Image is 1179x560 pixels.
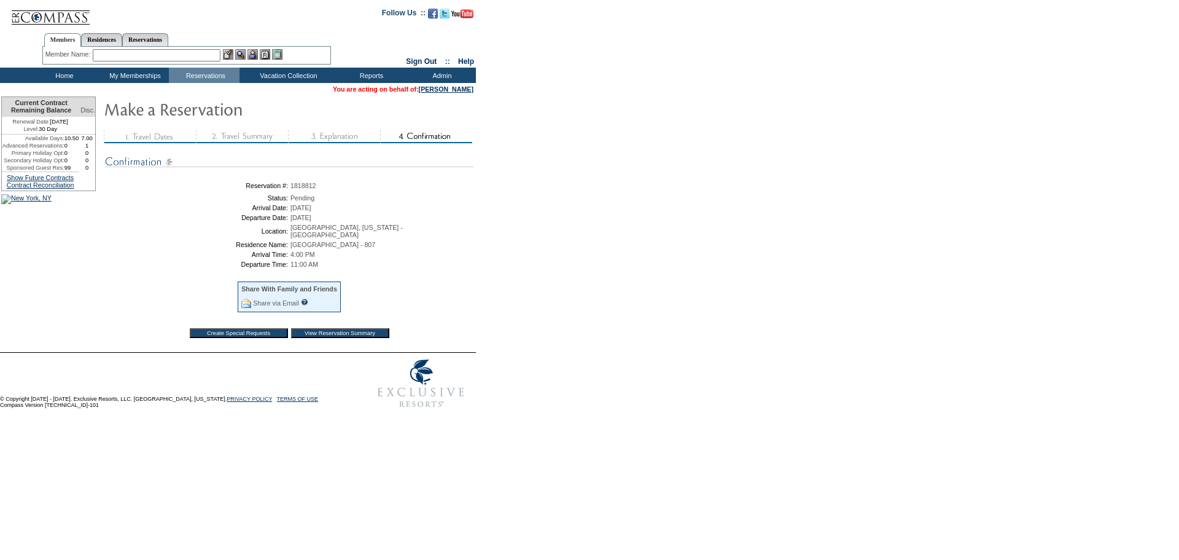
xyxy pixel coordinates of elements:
[451,12,473,20] a: Subscribe to our YouTube Channel
[196,130,288,143] img: step2_state3.gif
[7,174,74,181] a: Show Future Contracts
[419,85,473,93] a: [PERSON_NAME]
[1,194,52,204] img: New York, NY
[79,164,95,172] td: 0
[190,328,288,338] input: Create Special Requests
[2,142,64,149] td: Advanced Reservations:
[247,49,258,60] img: Impersonate
[382,7,426,22] td: Follow Us ::
[44,33,82,47] a: Members
[406,57,437,66] a: Sign Out
[445,57,450,66] span: ::
[290,251,315,258] span: 4:00 PM
[290,194,314,202] span: Pending
[451,9,473,18] img: Subscribe to our YouTube Channel
[2,149,64,157] td: Primary Holiday Opt:
[235,49,246,60] img: View
[428,9,438,18] img: Become our fan on Facebook
[107,182,288,189] td: Reservation #:
[2,164,64,172] td: Sponsored Guest Res:
[98,68,169,83] td: My Memberships
[288,130,380,143] img: step3_state3.gif
[227,396,272,402] a: PRIVACY POLICY
[122,33,168,46] a: Reservations
[253,299,299,307] a: Share via Email
[290,241,375,248] span: [GEOGRAPHIC_DATA] - 807
[28,68,98,83] td: Home
[169,68,239,83] td: Reservations
[64,149,79,157] td: 0
[64,164,79,172] td: 99
[239,68,335,83] td: Vacation Collection
[380,130,472,143] img: step4_state2.gif
[107,261,288,268] td: Departure Time:
[335,68,405,83] td: Reports
[107,224,288,239] td: Location:
[79,157,95,164] td: 0
[45,49,93,60] div: Member Name:
[272,49,282,60] img: b_calculator.gif
[2,125,79,135] td: 30 Day
[107,214,288,221] td: Departure Date:
[23,125,39,133] span: Level:
[7,181,74,189] a: Contract Reconciliation
[440,12,449,20] a: Follow us on Twitter
[79,149,95,157] td: 0
[79,135,95,142] td: 7.00
[12,118,50,125] span: Renewal Date:
[290,224,403,239] span: [GEOGRAPHIC_DATA], [US_STATE] - [GEOGRAPHIC_DATA]
[291,328,389,338] input: View Reservation Summary
[301,299,308,306] input: What is this?
[64,142,79,149] td: 0
[290,182,316,189] span: 1818812
[440,9,449,18] img: Follow us on Twitter
[107,241,288,248] td: Residence Name:
[405,68,476,83] td: Admin
[223,49,233,60] img: b_edit.gif
[366,353,476,414] img: Exclusive Resorts
[107,194,288,202] td: Status:
[290,261,318,268] span: 11:00 AM
[290,214,311,221] span: [DATE]
[2,135,64,142] td: Available Days:
[80,106,95,114] span: Disc.
[277,396,319,402] a: TERMS OF USE
[260,49,270,60] img: Reservations
[107,251,288,258] td: Arrival Time:
[2,117,79,125] td: [DATE]
[104,130,196,143] img: step1_state3.gif
[241,285,337,293] div: Share With Family and Friends
[107,204,288,211] td: Arrival Date:
[458,57,474,66] a: Help
[290,204,311,211] span: [DATE]
[428,12,438,20] a: Become our fan on Facebook
[79,142,95,149] td: 1
[81,33,122,46] a: Residences
[104,97,349,121] img: Make Reservation
[2,157,64,164] td: Secondary Holiday Opt:
[2,97,79,117] td: Current Contract Remaining Balance
[333,85,473,93] span: You are acting on behalf of:
[64,135,79,142] td: 10.50
[64,157,79,164] td: 0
